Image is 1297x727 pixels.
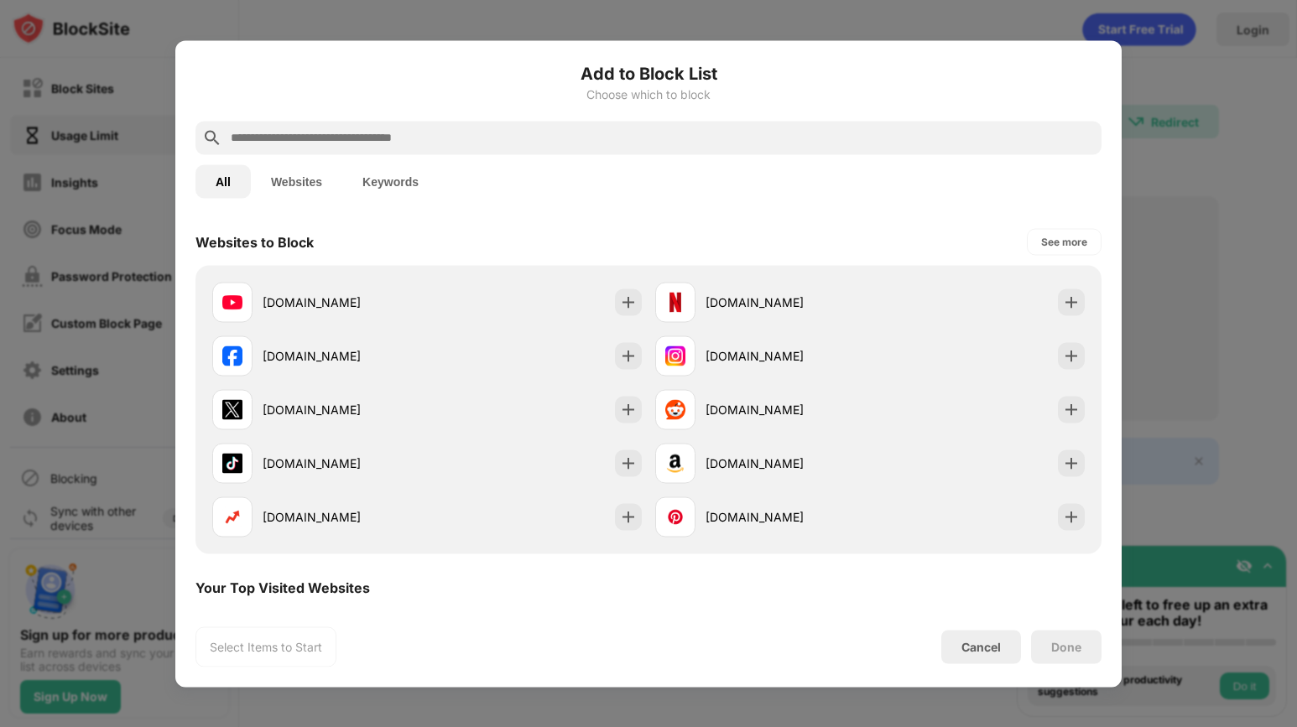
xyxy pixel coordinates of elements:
img: favicons [222,453,242,473]
div: Select Items to Start [210,638,322,655]
div: Choose which to block [195,87,1102,101]
div: [DOMAIN_NAME] [706,347,870,365]
h6: Add to Block List [195,60,1102,86]
div: [DOMAIN_NAME] [263,401,427,418]
button: Keywords [342,164,439,198]
div: Websites to Block [195,233,314,250]
img: favicons [665,506,685,527]
img: favicons [222,292,242,312]
img: favicons [222,506,242,527]
img: search.svg [202,127,222,148]
div: [DOMAIN_NAME] [263,454,427,472]
img: favicons [222,345,242,366]
div: Cancel [961,640,1001,654]
div: [DOMAIN_NAME] [706,508,870,526]
img: favicons [665,292,685,312]
img: favicons [665,453,685,473]
div: Your Top Visited Websites [195,579,370,595]
img: favicons [665,399,685,419]
div: [DOMAIN_NAME] [263,347,427,365]
img: favicons [222,399,242,419]
img: favicons [665,345,685,366]
div: See more [1041,233,1087,250]
div: [DOMAIN_NAME] [706,293,870,311]
div: [DOMAIN_NAME] [706,401,870,418]
button: All [195,164,251,198]
div: [DOMAIN_NAME] [263,508,427,526]
div: [DOMAIN_NAME] [263,293,427,311]
button: Websites [251,164,342,198]
div: Done [1051,640,1081,653]
div: [DOMAIN_NAME] [706,454,870,472]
